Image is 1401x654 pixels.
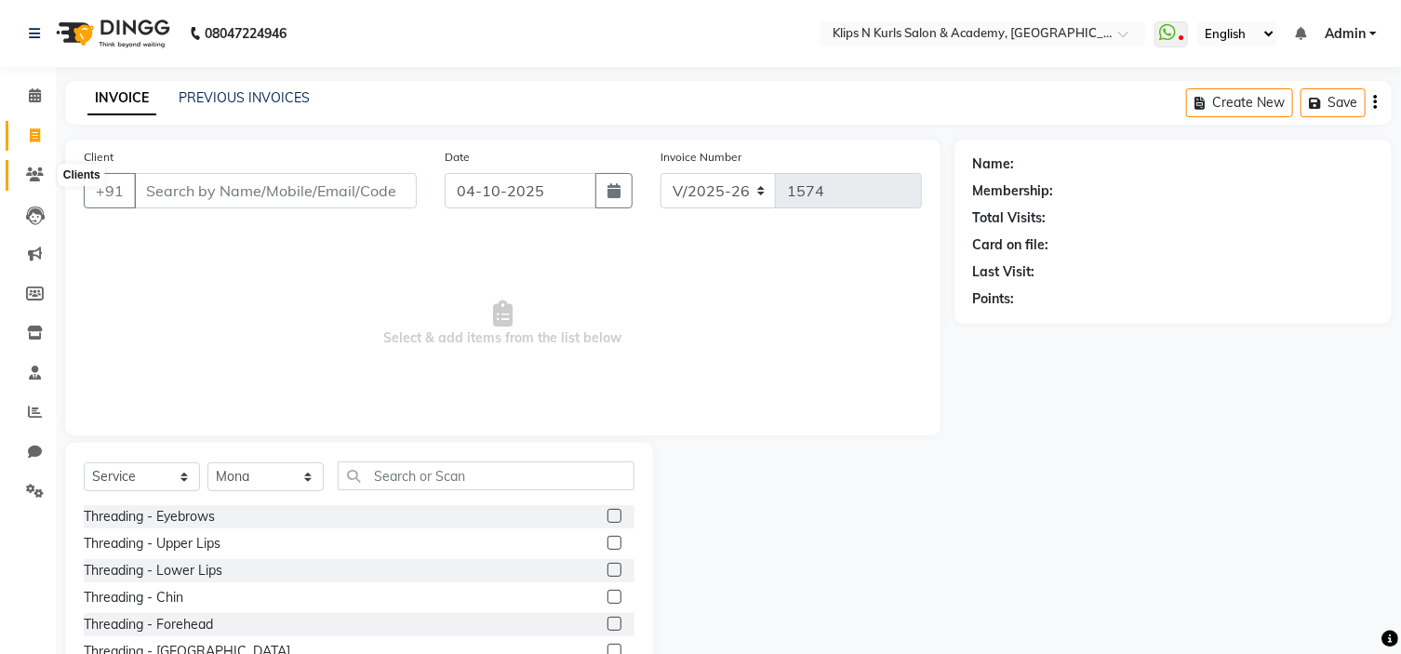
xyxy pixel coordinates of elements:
[973,208,1047,228] div: Total Visits:
[1186,88,1293,117] button: Create New
[445,149,470,166] label: Date
[87,82,156,115] a: INVOICE
[660,149,741,166] label: Invoice Number
[973,154,1015,174] div: Name:
[84,615,213,634] div: Threading - Forehead
[84,149,113,166] label: Client
[47,7,175,60] img: logo
[59,165,105,187] div: Clients
[179,89,310,106] a: PREVIOUS INVOICES
[84,534,220,554] div: Threading - Upper Lips
[973,181,1054,201] div: Membership:
[84,173,136,208] button: +91
[1301,88,1366,117] button: Save
[973,289,1015,309] div: Points:
[84,561,222,581] div: Threading - Lower Lips
[84,231,922,417] span: Select & add items from the list below
[338,461,634,490] input: Search or Scan
[205,7,287,60] b: 08047224946
[1325,24,1366,44] span: Admin
[84,588,183,607] div: Threading - Chin
[84,507,215,527] div: Threading - Eyebrows
[973,262,1035,282] div: Last Visit:
[134,173,417,208] input: Search by Name/Mobile/Email/Code
[973,235,1049,255] div: Card on file:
